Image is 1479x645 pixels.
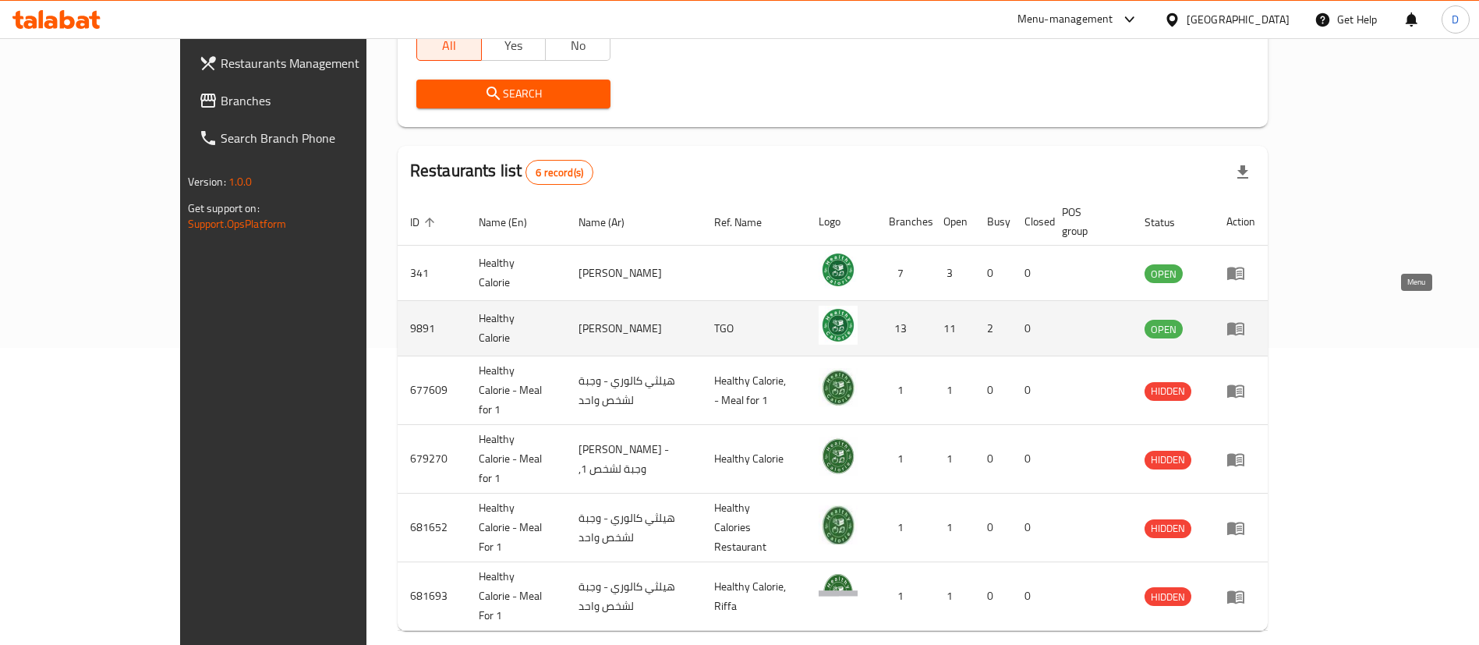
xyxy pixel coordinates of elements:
[702,494,806,562] td: Healthy Calories Restaurant
[819,250,858,289] img: Healthy Calorie
[975,425,1012,494] td: 0
[1145,451,1191,470] div: HIDDEN
[398,198,1268,631] table: enhanced table
[975,301,1012,356] td: 2
[479,213,547,232] span: Name (En)
[566,494,702,562] td: هيلثي كالوري - وجبة لشخص واحد
[186,44,427,82] a: Restaurants Management
[1145,519,1191,537] span: HIDDEN
[975,246,1012,301] td: 0
[1226,519,1255,537] div: Menu
[819,574,858,613] img: Healthy Calorie - Meal For 1
[931,356,975,425] td: 1
[876,425,931,494] td: 1
[819,437,858,476] img: Healthy Calorie - Meal for 1
[1012,246,1049,301] td: 0
[931,562,975,631] td: 1
[1145,519,1191,538] div: HIDDEN
[1226,450,1255,469] div: Menu
[806,198,876,246] th: Logo
[221,54,415,73] span: Restaurants Management
[1145,382,1191,400] span: HIDDEN
[188,198,260,218] span: Get support on:
[466,356,567,425] td: Healthy Calorie - Meal for 1
[1145,451,1191,469] span: HIDDEN
[1226,264,1255,282] div: Menu
[488,34,540,57] span: Yes
[1214,198,1268,246] th: Action
[221,129,415,147] span: Search Branch Phone
[876,494,931,562] td: 1
[579,213,645,232] span: Name (Ar)
[466,301,567,356] td: Healthy Calorie
[1145,213,1195,232] span: Status
[526,165,593,180] span: 6 record(s)
[429,84,598,104] span: Search
[1224,154,1261,191] div: Export file
[398,301,466,356] td: 9891
[819,505,858,544] img: Healthy Calorie - Meal For 1
[714,213,782,232] span: Ref. Name
[228,172,253,192] span: 1.0.0
[566,425,702,494] td: [PERSON_NAME] - ,وجبة لشخص 1
[931,425,975,494] td: 1
[525,160,593,185] div: Total records count
[1187,11,1290,28] div: [GEOGRAPHIC_DATA]
[876,562,931,631] td: 1
[398,494,466,562] td: 681652
[1062,203,1114,240] span: POS group
[975,356,1012,425] td: 0
[819,368,858,407] img: Healthy Calorie - Meal for 1
[876,356,931,425] td: 1
[702,562,806,631] td: Healthy Calorie, Riffa
[186,119,427,157] a: Search Branch Phone
[1012,425,1049,494] td: 0
[221,91,415,110] span: Branches
[702,356,806,425] td: Healthy Calorie, - Meal for 1
[1145,321,1183,338] span: OPEN
[931,301,975,356] td: 11
[1012,356,1049,425] td: 0
[416,80,610,108] button: Search
[819,306,858,345] img: Healthy Calorie
[416,30,482,61] button: All
[466,425,567,494] td: Healthy Calorie - Meal for 1
[1145,588,1191,606] span: HIDDEN
[410,213,440,232] span: ID
[545,30,610,61] button: No
[931,494,975,562] td: 1
[1145,265,1183,283] span: OPEN
[1145,587,1191,606] div: HIDDEN
[1226,587,1255,606] div: Menu
[398,356,466,425] td: 677609
[398,246,466,301] td: 341
[466,562,567,631] td: Healthy Calorie - Meal For 1
[702,301,806,356] td: TGO
[975,494,1012,562] td: 0
[975,198,1012,246] th: Busy
[975,562,1012,631] td: 0
[566,301,702,356] td: [PERSON_NAME]
[566,246,702,301] td: [PERSON_NAME]
[552,34,604,57] span: No
[876,301,931,356] td: 13
[186,82,427,119] a: Branches
[1145,264,1183,283] div: OPEN
[481,30,547,61] button: Yes
[876,198,931,246] th: Branches
[398,562,466,631] td: 681693
[188,172,226,192] span: Version:
[188,214,287,234] a: Support.OpsPlatform
[931,246,975,301] td: 3
[423,34,476,57] span: All
[466,494,567,562] td: Healthy Calorie - Meal For 1
[1145,382,1191,401] div: HIDDEN
[1012,198,1049,246] th: Closed
[702,425,806,494] td: Healthy Calorie
[566,562,702,631] td: هيلثي كالوري - وجبة لشخص واحد
[398,425,466,494] td: 679270
[410,159,593,185] h2: Restaurants list
[466,246,567,301] td: Healthy Calorie
[1012,301,1049,356] td: 0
